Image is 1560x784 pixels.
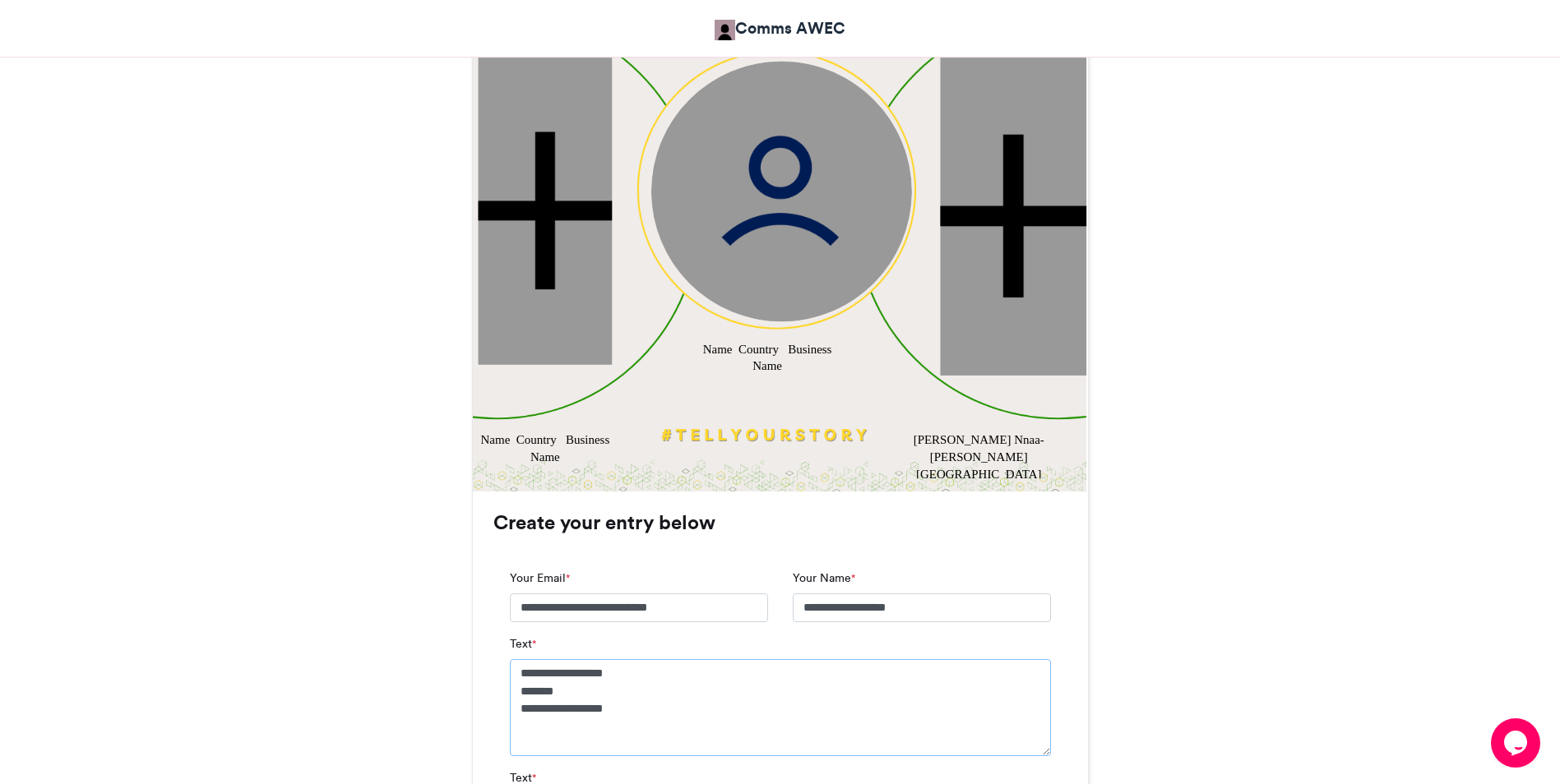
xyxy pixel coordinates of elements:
img: Comms AWEC [715,20,735,40]
div: Name Country Business Name [478,431,612,466]
div: [PERSON_NAME] Nnaa-[PERSON_NAME] [GEOGRAPHIC_DATA] Beadecked Concept [911,431,1045,500]
img: user_circle.png [650,61,911,321]
label: Your Email [510,570,570,587]
label: Your Name [793,570,855,587]
label: Text [510,635,536,653]
a: Comms AWEC [715,16,845,40]
h3: Create your entry below [493,513,1067,533]
div: Name Country Business Name [700,340,834,375]
iframe: chat widget [1491,718,1544,768]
